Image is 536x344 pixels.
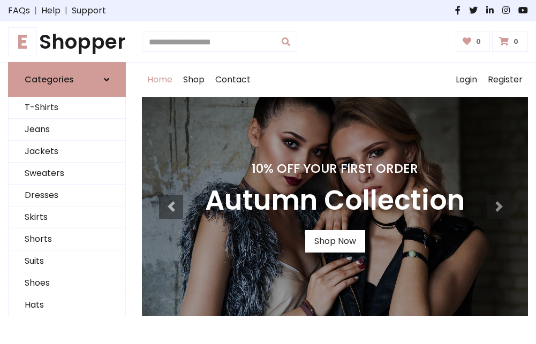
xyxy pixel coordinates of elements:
[9,207,125,228] a: Skirts
[8,27,37,56] span: E
[9,141,125,163] a: Jackets
[9,228,125,250] a: Shorts
[30,4,41,17] span: |
[61,4,72,17] span: |
[205,185,465,217] h3: Autumn Collection
[456,32,490,52] a: 0
[9,185,125,207] a: Dresses
[8,30,126,53] a: EShopper
[9,272,125,294] a: Shoes
[9,119,125,141] a: Jeans
[8,62,126,97] a: Categories
[9,97,125,119] a: T-Shirts
[205,161,465,176] h4: 10% Off Your First Order
[473,37,484,47] span: 0
[72,4,106,17] a: Support
[25,74,74,85] h6: Categories
[9,163,125,185] a: Sweaters
[9,294,125,316] a: Hats
[210,63,256,97] a: Contact
[482,63,528,97] a: Register
[142,63,178,97] a: Home
[8,30,126,53] h1: Shopper
[8,4,30,17] a: FAQs
[450,63,482,97] a: Login
[305,230,365,253] a: Shop Now
[492,32,528,52] a: 0
[41,4,61,17] a: Help
[178,63,210,97] a: Shop
[511,37,521,47] span: 0
[9,250,125,272] a: Suits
